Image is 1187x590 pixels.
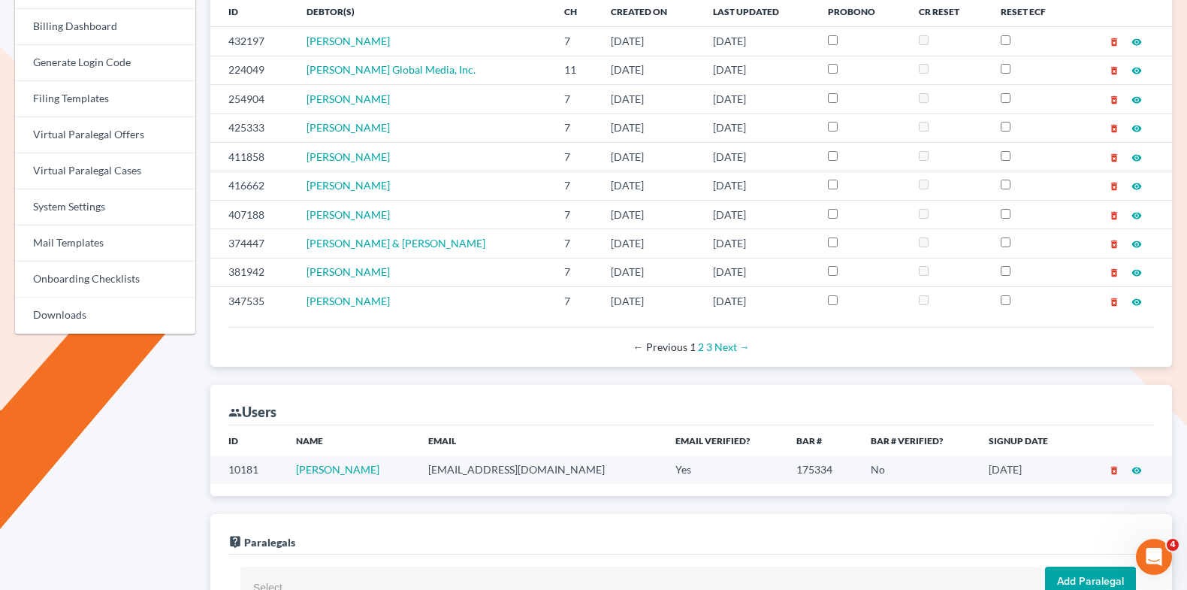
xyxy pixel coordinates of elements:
[663,425,784,455] th: Email Verified?
[307,208,390,221] a: [PERSON_NAME]
[307,265,390,278] a: [PERSON_NAME]
[1131,268,1142,278] i: visibility
[1131,237,1142,250] a: visibility
[552,287,599,316] td: 7
[1131,37,1142,47] i: visibility
[599,229,701,258] td: [DATE]
[1109,295,1119,307] a: delete_forever
[552,229,599,258] td: 7
[599,85,701,113] td: [DATE]
[416,425,663,455] th: Email
[1109,35,1119,47] a: delete_forever
[1109,65,1119,76] i: delete_forever
[15,153,195,189] a: Virtual Paralegal Cases
[1131,92,1142,105] a: visibility
[1136,539,1172,575] iframe: Intercom live chat
[210,113,294,142] td: 425333
[714,340,750,353] a: Next page
[416,455,663,483] td: [EMAIL_ADDRESS][DOMAIN_NAME]
[1109,92,1119,105] a: delete_forever
[210,142,294,171] td: 411858
[1131,297,1142,307] i: visibility
[1109,210,1119,221] i: delete_forever
[701,142,816,171] td: [DATE]
[552,171,599,200] td: 7
[1131,65,1142,76] i: visibility
[1109,37,1119,47] i: delete_forever
[701,287,816,316] td: [DATE]
[1131,208,1142,221] a: visibility
[633,340,687,353] span: Previous page
[1109,239,1119,250] i: delete_forever
[552,85,599,113] td: 7
[15,189,195,225] a: System Settings
[307,63,476,76] span: [PERSON_NAME] Global Media, Inc.
[701,200,816,228] td: [DATE]
[599,113,701,142] td: [DATE]
[15,9,195,45] a: Billing Dashboard
[1131,179,1142,192] a: visibility
[210,171,294,200] td: 416662
[1131,465,1142,476] i: visibility
[307,179,390,192] a: [PERSON_NAME]
[1131,295,1142,307] a: visibility
[1131,63,1142,76] a: visibility
[1109,123,1119,134] i: delete_forever
[599,142,701,171] td: [DATE]
[1167,539,1179,551] span: 4
[307,237,485,250] span: [PERSON_NAME] & [PERSON_NAME]
[599,27,701,56] td: [DATE]
[1131,150,1142,163] a: visibility
[701,85,816,113] td: [DATE]
[784,425,858,455] th: Bar #
[701,171,816,200] td: [DATE]
[859,425,977,455] th: Bar # Verified?
[1109,181,1119,192] i: delete_forever
[15,117,195,153] a: Virtual Paralegal Offers
[859,455,977,483] td: No
[1131,121,1142,134] a: visibility
[784,455,858,483] td: 175334
[307,121,390,134] a: [PERSON_NAME]
[1109,237,1119,250] a: delete_forever
[690,340,696,353] em: Page 1
[1131,265,1142,278] a: visibility
[706,340,712,353] a: Page 3
[210,200,294,228] td: 407188
[1109,268,1119,278] i: delete_forever
[1131,210,1142,221] i: visibility
[698,340,704,353] a: Page 2
[307,35,390,47] a: [PERSON_NAME]
[701,27,816,56] td: [DATE]
[1109,465,1119,476] i: delete_forever
[15,298,195,334] a: Downloads
[1109,297,1119,307] i: delete_forever
[210,85,294,113] td: 254904
[210,287,294,316] td: 347535
[599,56,701,84] td: [DATE]
[307,295,390,307] a: [PERSON_NAME]
[240,340,1142,355] div: Pagination
[210,258,294,286] td: 381942
[1109,265,1119,278] a: delete_forever
[228,403,276,421] div: Users
[1131,123,1142,134] i: visibility
[307,92,390,105] span: [PERSON_NAME]
[244,536,295,549] span: Paralegals
[1131,153,1142,163] i: visibility
[599,258,701,286] td: [DATE]
[701,56,816,84] td: [DATE]
[1109,153,1119,163] i: delete_forever
[552,56,599,84] td: 11
[307,150,390,163] a: [PERSON_NAME]
[1131,239,1142,250] i: visibility
[1109,121,1119,134] a: delete_forever
[1109,95,1119,105] i: delete_forever
[1131,35,1142,47] a: visibility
